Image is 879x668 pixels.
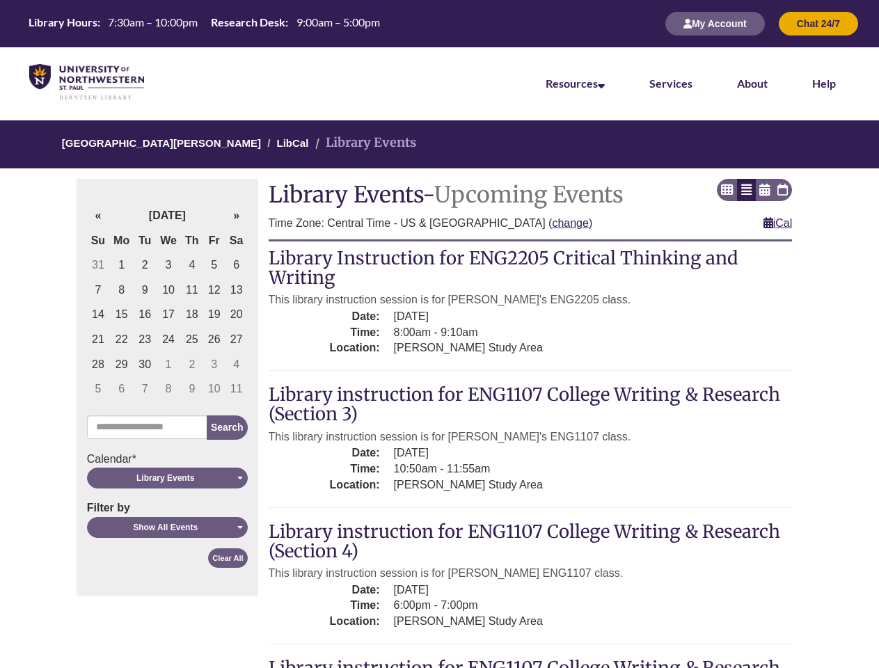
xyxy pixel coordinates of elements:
[109,352,134,377] td: 29
[205,15,290,30] th: Research Desk:
[87,517,248,538] button: Show All Events
[225,253,248,278] td: 6
[29,64,144,100] img: UNWSP Library Logo
[812,77,836,90] a: Help
[87,415,207,439] input: Search for event...
[134,352,156,377] td: 30
[181,327,203,352] td: 25
[225,302,248,327] td: 20
[394,461,793,477] dd: 10:50am - 11:55am
[87,203,109,228] th: «
[134,228,156,253] th: Tu
[203,352,225,377] td: 3
[394,598,793,614] dd: 6:00pm - 7:00pm
[87,502,130,514] span: Filter by
[134,278,156,303] td: 9
[665,17,765,29] a: My Account
[91,472,240,484] div: Library Events
[87,352,109,377] td: 28
[312,133,416,153] li: Library Events
[87,450,136,468] label: Calendar
[108,15,198,29] span: 7:30am – 10:00pm
[394,309,793,325] dd: [DATE]
[87,327,109,352] td: 21
[269,477,380,493] dt: Location:
[763,217,793,229] a: iCal
[156,302,181,327] td: 17
[269,564,793,582] div: This library instruction session is for [PERSON_NAME] ENG1107 class.
[109,203,225,228] th: [DATE]
[23,15,385,33] a: Hours Today
[134,302,156,327] td: 16
[87,253,109,278] td: 31
[225,327,248,352] td: 27
[225,203,248,228] th: »
[87,468,248,488] button: Library Events
[269,291,793,309] div: This library instruction session is for [PERSON_NAME]'s ENG2205 class.
[156,376,181,401] td: 8
[203,327,225,352] td: 26
[269,181,422,209] span: Library Events
[23,15,102,30] th: Library Hours:
[225,376,248,401] td: 11
[394,582,793,598] dd: [DATE]
[269,309,380,325] dt: Date:
[181,302,203,327] td: 18
[665,12,765,35] button: My Account
[269,428,793,446] div: This library instruction session is for [PERSON_NAME]'s ENG1107 class.
[276,137,308,149] a: LibCal
[269,325,380,341] dt: Time:
[269,582,380,598] dt: Date:
[181,352,203,377] td: 2
[181,376,203,401] td: 9
[181,253,203,278] td: 4
[134,253,156,278] td: 2
[156,253,181,278] td: 3
[269,598,380,614] dt: Time:
[394,325,793,341] dd: 8:00am - 9:10am
[779,12,858,35] button: Chat 24/7
[203,376,225,401] td: 10
[296,15,380,29] span: 9:00am – 5:00pm
[156,327,181,352] td: 24
[87,203,248,401] table: Date Picker
[203,253,225,278] td: 5
[132,453,136,465] span: Required
[394,445,793,461] dd: [DATE]
[269,340,380,356] dt: Location:
[87,278,109,303] td: 7
[394,340,793,356] dd: [PERSON_NAME] Study Area
[109,228,134,253] th: Mo
[779,17,858,29] a: Chat 24/7
[737,77,768,90] a: About
[181,228,203,253] th: Th
[109,278,134,303] td: 8
[546,77,605,90] a: Resources
[134,376,156,401] td: 7
[269,445,380,461] dt: Date:
[434,181,624,209] span: Upcoming Events
[269,214,793,232] div: Time Zone: Central Time - US & [GEOGRAPHIC_DATA] ( )
[109,253,134,278] td: 1
[62,137,261,149] a: [GEOGRAPHIC_DATA][PERSON_NAME]
[109,327,134,352] td: 22
[109,376,134,401] td: 6
[269,461,380,477] dt: Time:
[552,217,589,229] a: change
[109,302,134,327] td: 15
[203,302,225,327] td: 19
[394,614,793,630] dd: [PERSON_NAME] Study Area
[649,77,692,90] a: Services
[225,228,248,253] th: Sa
[156,228,181,253] th: We
[23,15,385,31] table: Hours Today
[91,521,240,534] div: Show All Events
[87,302,109,327] td: 14
[203,278,225,303] td: 12
[87,376,109,401] td: 5
[269,183,793,207] h1: -
[156,278,181,303] td: 10
[156,352,181,377] td: 1
[134,327,156,352] td: 23
[203,228,225,253] th: Fr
